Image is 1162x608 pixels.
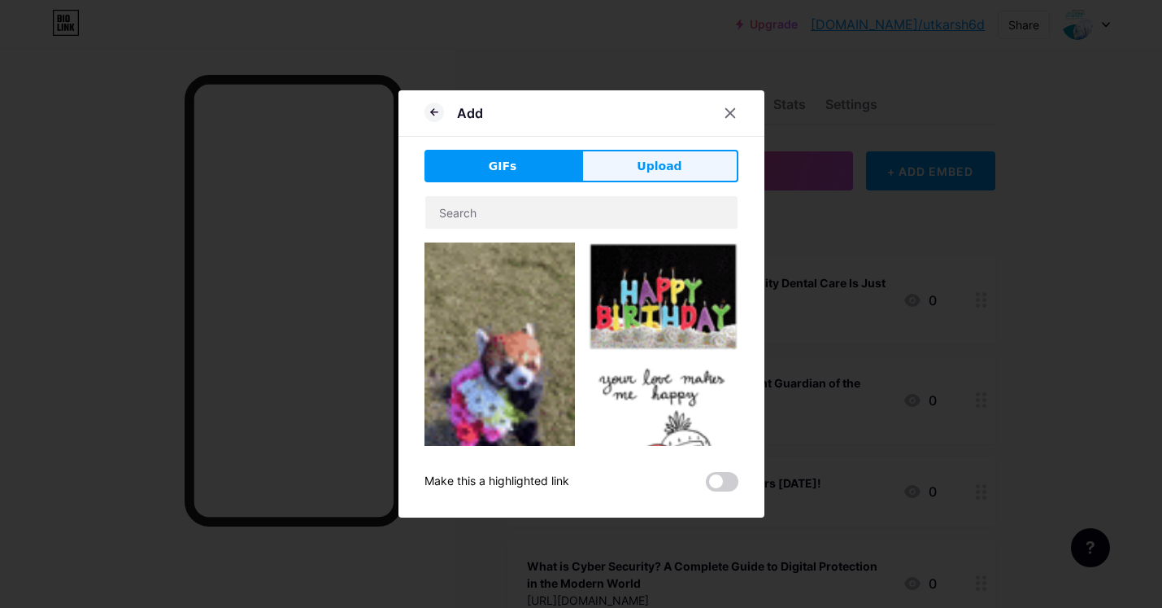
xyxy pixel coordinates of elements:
[457,103,483,123] div: Add
[588,364,738,514] img: Gihpy
[637,158,681,175] span: Upload
[425,196,738,229] input: Search
[581,150,738,182] button: Upload
[424,472,569,492] div: Make this a highlighted link
[424,150,581,182] button: GIFs
[424,243,575,511] img: Gihpy
[588,243,738,351] img: Gihpy
[489,158,517,175] span: GIFs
